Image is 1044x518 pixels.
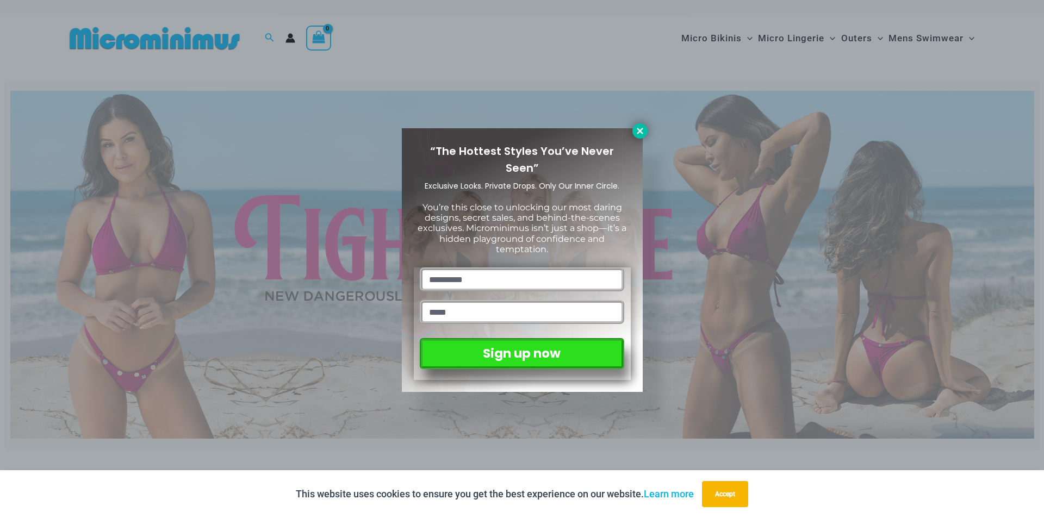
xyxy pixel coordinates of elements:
[420,338,624,369] button: Sign up now
[702,481,748,507] button: Accept
[425,180,619,191] span: Exclusive Looks. Private Drops. Only Our Inner Circle.
[632,123,648,139] button: Close
[430,143,614,176] span: “The Hottest Styles You’ve Never Seen”
[418,202,626,254] span: You’re this close to unlocking our most daring designs, secret sales, and behind-the-scenes exclu...
[296,486,694,502] p: This website uses cookies to ensure you get the best experience on our website.
[644,488,694,500] a: Learn more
